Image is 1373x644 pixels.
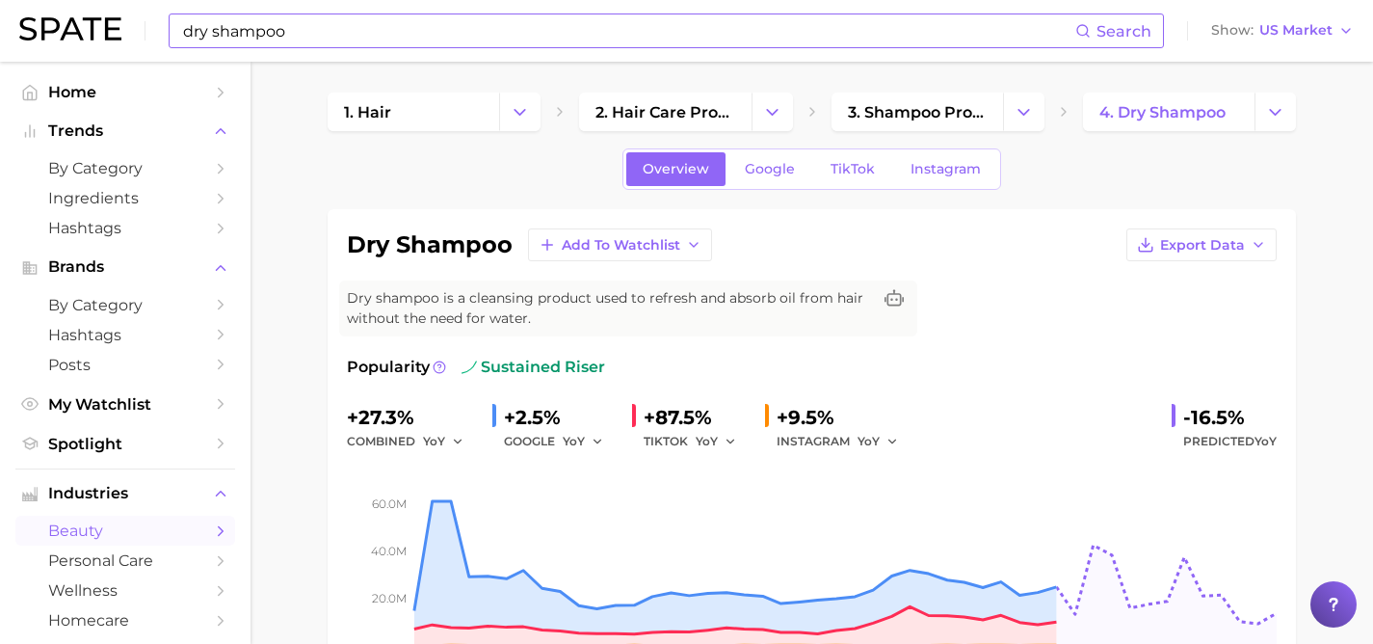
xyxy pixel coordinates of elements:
[15,153,235,183] a: by Category
[643,161,709,177] span: Overview
[15,576,235,605] a: wellness
[181,14,1075,47] input: Search here for a brand, industry, or ingredient
[1160,237,1245,254] span: Export Data
[48,485,202,502] span: Industries
[832,93,1003,131] a: 3. shampoo products
[328,93,499,131] a: 1. hair
[48,83,202,101] span: Home
[48,219,202,237] span: Hashtags
[15,77,235,107] a: Home
[562,237,680,254] span: Add to Watchlist
[19,17,121,40] img: SPATE
[48,611,202,630] span: homecare
[1083,93,1254,131] a: 4. dry shampoo
[1206,18,1359,43] button: ShowUS Market
[48,159,202,177] span: by Category
[15,546,235,576] a: personal care
[504,402,617,433] div: +2.5%
[48,122,202,140] span: Trends
[48,435,202,453] span: Spotlight
[848,103,987,121] span: 3. shampoo products
[528,228,712,261] button: Add to Watchlist
[15,117,235,146] button: Trends
[48,189,202,207] span: Ingredients
[858,433,880,449] span: YoY
[347,233,513,256] h1: dry shampoo
[579,93,751,131] a: 2. hair care products
[499,93,541,131] button: Change Category
[15,350,235,380] a: Posts
[1254,93,1296,131] button: Change Category
[15,429,235,459] a: Spotlight
[728,152,811,186] a: Google
[15,516,235,546] a: beauty
[15,253,235,282] button: Brands
[347,288,871,329] span: Dry shampoo is a cleansing product used to refresh and absorb oil from hair without the need for ...
[1099,103,1226,121] span: 4. dry shampoo
[423,433,445,449] span: YoY
[1096,22,1151,40] span: Search
[777,402,911,433] div: +9.5%
[48,581,202,600] span: wellness
[1126,228,1277,261] button: Export Data
[48,356,202,374] span: Posts
[644,430,750,453] div: TIKTOK
[858,430,899,453] button: YoY
[504,430,617,453] div: GOOGLE
[462,356,605,379] span: sustained riser
[831,161,875,177] span: TikTok
[344,103,391,121] span: 1. hair
[626,152,726,186] a: Overview
[15,183,235,213] a: Ingredients
[48,522,202,540] span: beauty
[48,296,202,314] span: by Category
[347,356,430,379] span: Popularity
[644,402,750,433] div: +87.5%
[15,290,235,320] a: by Category
[1211,25,1254,36] span: Show
[696,433,718,449] span: YoY
[48,551,202,570] span: personal care
[15,389,235,419] a: My Watchlist
[752,93,793,131] button: Change Category
[595,103,734,121] span: 2. hair care products
[48,395,202,414] span: My Watchlist
[563,433,585,449] span: YoY
[48,258,202,276] span: Brands
[1003,93,1044,131] button: Change Category
[563,430,604,453] button: YoY
[777,430,911,453] div: INSTAGRAM
[423,430,464,453] button: YoY
[48,326,202,344] span: Hashtags
[15,605,235,635] a: homecare
[814,152,891,186] a: TikTok
[15,320,235,350] a: Hashtags
[894,152,997,186] a: Instagram
[347,430,477,453] div: combined
[462,360,477,375] img: sustained riser
[1259,25,1333,36] span: US Market
[1183,402,1277,433] div: -16.5%
[696,430,737,453] button: YoY
[745,161,795,177] span: Google
[15,479,235,508] button: Industries
[1183,430,1277,453] span: Predicted
[1254,434,1277,448] span: YoY
[911,161,981,177] span: Instagram
[15,213,235,243] a: Hashtags
[347,402,477,433] div: +27.3%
